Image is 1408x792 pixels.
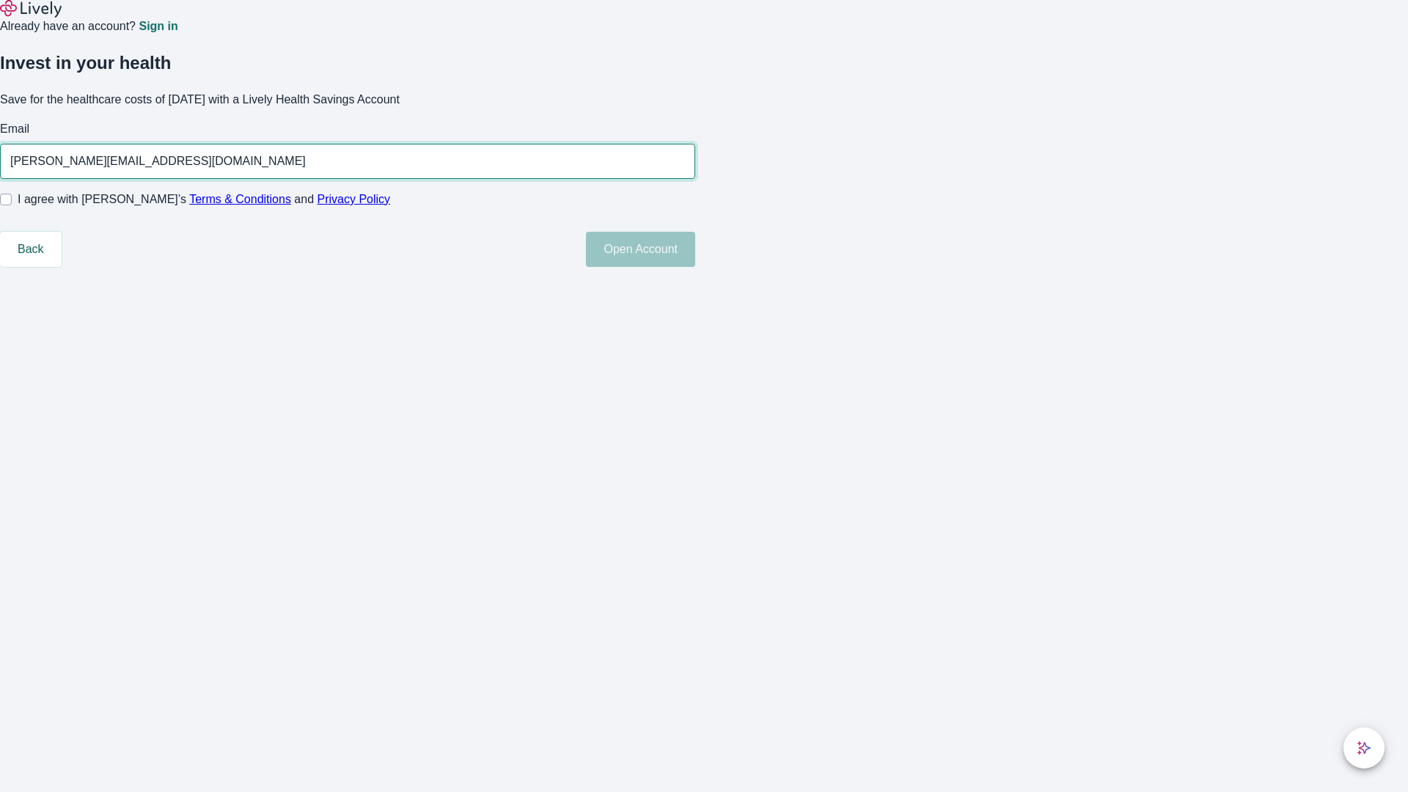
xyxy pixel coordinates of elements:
button: chat [1343,727,1385,769]
a: Sign in [139,21,177,32]
a: Privacy Policy [318,193,391,205]
a: Terms & Conditions [189,193,291,205]
svg: Lively AI Assistant [1357,741,1371,755]
span: I agree with [PERSON_NAME]’s and [18,191,390,208]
